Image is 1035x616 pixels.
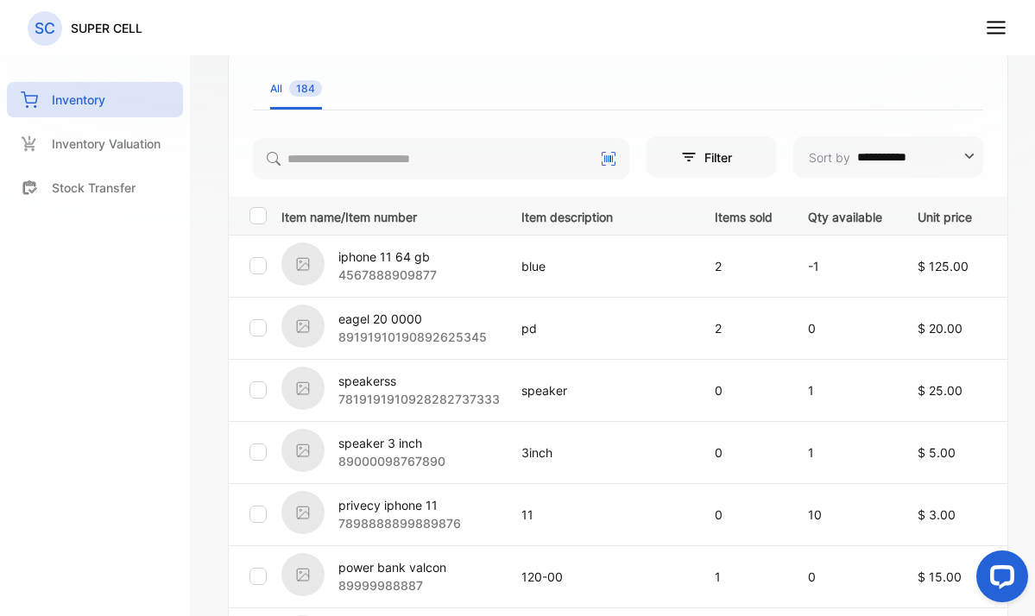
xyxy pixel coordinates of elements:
p: 11 [521,506,679,524]
p: power bank valcon [338,558,446,576]
p: 7819191910928282737333 [338,390,500,408]
p: blue [521,257,679,275]
p: speaker 3 inch [338,434,445,452]
span: $ 20.00 [918,321,962,336]
img: item [281,367,325,410]
p: 1 [808,443,882,462]
p: 0 [715,443,773,462]
a: Stock Transfer [7,170,183,205]
p: speaker [521,381,679,399]
p: Item name/Item number [281,204,500,226]
p: SC [35,17,55,40]
p: SUPER CELL [71,19,142,37]
p: eagel 20 0000 [338,310,487,328]
p: 0 [808,319,882,337]
p: Items sold [715,204,773,226]
span: $ 125.00 [918,259,969,273]
p: privecy iphone 11 [338,496,461,514]
p: Stock Transfer [52,179,136,197]
img: item [281,242,325,286]
p: 3inch [521,443,679,462]
p: Item description [521,204,679,226]
p: 0 [715,506,773,524]
p: -1 [808,257,882,275]
span: 184 [289,80,322,97]
p: 0 [808,568,882,586]
img: item [281,553,325,596]
p: Unit price [918,204,972,226]
span: $ 15.00 [918,569,962,584]
p: pd [521,319,679,337]
p: Inventory [52,91,105,109]
iframe: LiveChat chat widget [962,544,1035,616]
p: 89999988887 [338,576,446,594]
p: Sort by [809,148,850,167]
p: 10 [808,506,882,524]
span: $ 3.00 [918,507,956,522]
p: 120-00 [521,568,679,586]
p: 2 [715,257,773,275]
span: $ 25.00 [918,383,962,398]
p: 0 [715,381,773,399]
a: Inventory Valuation [7,126,183,161]
p: iphone 11 64 gb [338,248,437,266]
span: $ 5.00 [918,445,956,460]
p: 1 [808,381,882,399]
p: speakerss [338,372,500,390]
p: 89191910190892625345 [338,328,487,346]
p: 7898888899889876 [338,514,461,532]
a: Inventory [7,82,183,117]
img: item [281,305,325,348]
p: 1 [715,568,773,586]
p: Qty available [808,204,882,226]
button: Sort by [793,136,983,178]
img: item [281,491,325,534]
p: 2 [715,319,773,337]
p: 4567888909877 [338,266,437,284]
div: All [270,81,322,97]
img: item [281,429,325,472]
p: 89000098767890 [338,452,445,470]
p: Inventory Valuation [52,135,161,153]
